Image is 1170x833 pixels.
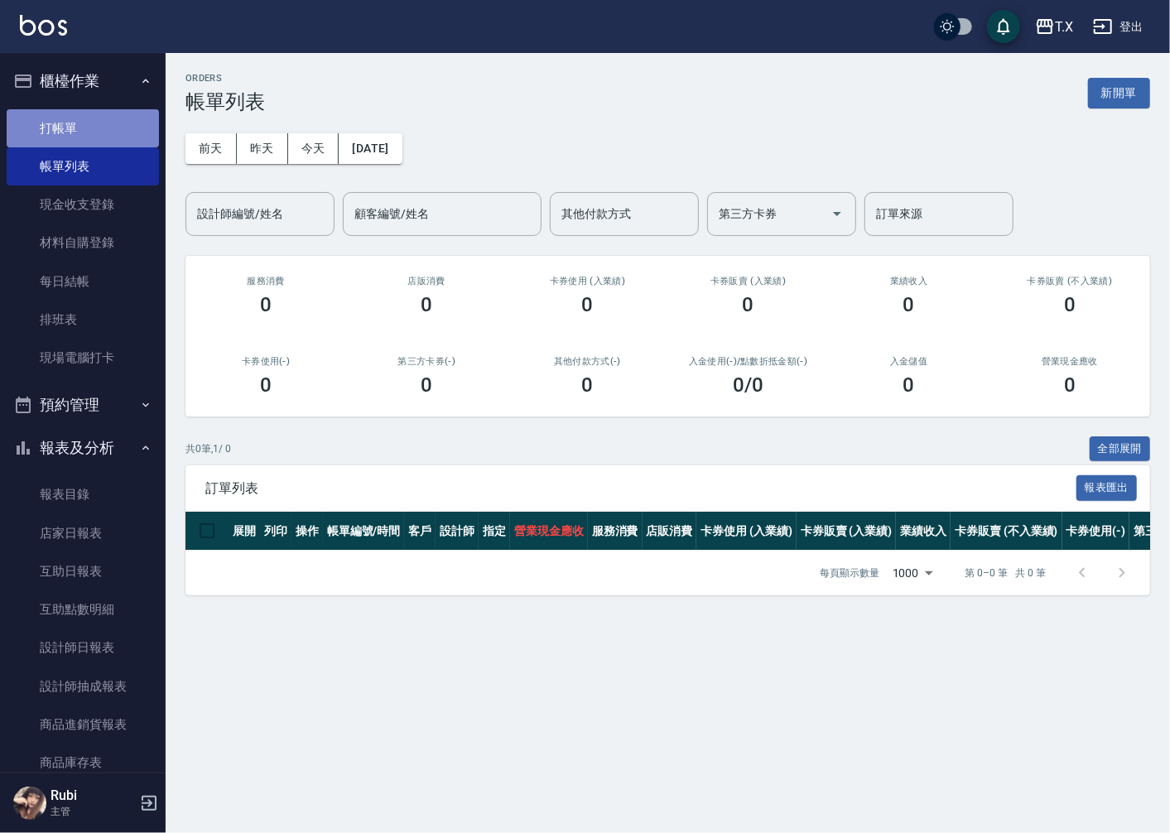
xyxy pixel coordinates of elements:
h2: 業績收入 [849,276,970,286]
button: 今天 [288,133,339,164]
h2: 營業現金應收 [1009,356,1130,367]
a: 新開單 [1088,84,1150,100]
a: 排班表 [7,301,159,339]
h3: 0 [581,373,593,397]
button: 櫃檯作業 [7,60,159,103]
th: 卡券使用 (入業績) [696,512,797,551]
p: 每頁顯示數量 [820,566,879,580]
h3: 0 [421,293,432,316]
th: 業績收入 [896,512,951,551]
h3: 帳單列表 [185,90,265,113]
th: 服務消費 [588,512,643,551]
th: 展開 [229,512,260,551]
h3: 0 [1064,373,1076,397]
h3: 0 /0 [733,373,763,397]
button: 前天 [185,133,237,164]
p: 第 0–0 筆 共 0 筆 [965,566,1046,580]
button: [DATE] [339,133,402,164]
th: 卡券販賣 (入業績) [797,512,897,551]
a: 現場電腦打卡 [7,339,159,377]
h2: 卡券販賣 (不入業績) [1009,276,1130,286]
button: 全部展開 [1090,436,1151,462]
a: 商品進銷貨報表 [7,705,159,744]
button: 報表匯出 [1076,475,1138,501]
h2: 入金儲值 [849,356,970,367]
a: 店家日報表 [7,514,159,552]
button: 報表及分析 [7,426,159,469]
img: Person [13,787,46,820]
button: 新開單 [1088,78,1150,108]
th: 卡券使用(-) [1062,512,1130,551]
button: save [987,10,1020,43]
a: 設計師抽成報表 [7,667,159,705]
h3: 0 [903,293,915,316]
th: 設計師 [436,512,479,551]
h3: 0 [260,373,272,397]
button: 登出 [1086,12,1150,42]
button: 昨天 [237,133,288,164]
p: 主管 [51,804,135,819]
img: Logo [20,15,67,36]
th: 操作 [291,512,323,551]
h2: 卡券使用(-) [205,356,326,367]
button: T.X [1028,10,1080,44]
a: 設計師日報表 [7,628,159,667]
h2: 入金使用(-) /點數折抵金額(-) [687,356,808,367]
h3: 0 [903,373,915,397]
a: 每日結帳 [7,262,159,301]
th: 店販消費 [643,512,697,551]
h3: 0 [581,293,593,316]
span: 訂單列表 [205,480,1076,497]
h2: 卡券販賣 (入業績) [687,276,808,286]
h2: 店販消費 [366,276,487,286]
a: 報表匯出 [1076,479,1138,495]
h3: 0 [260,293,272,316]
a: 商品庫存表 [7,744,159,782]
a: 報表目錄 [7,475,159,513]
a: 帳單列表 [7,147,159,185]
button: Open [824,200,850,227]
div: 1000 [886,551,939,595]
a: 材料自購登錄 [7,224,159,262]
a: 打帳單 [7,109,159,147]
h2: 卡券使用 (入業績) [527,276,648,286]
h3: 服務消費 [205,276,326,286]
h3: 0 [1064,293,1076,316]
div: T.X [1055,17,1073,37]
button: 預約管理 [7,383,159,426]
th: 指定 [479,512,510,551]
th: 帳單編號/時間 [323,512,405,551]
th: 客戶 [404,512,436,551]
h2: ORDERS [185,73,265,84]
h5: Rubi [51,787,135,804]
a: 互助點數明細 [7,590,159,628]
p: 共 0 筆, 1 / 0 [185,441,231,456]
th: 營業現金應收 [510,512,588,551]
h2: 其他付款方式(-) [527,356,648,367]
a: 互助日報表 [7,552,159,590]
h3: 0 [743,293,754,316]
h2: 第三方卡券(-) [366,356,487,367]
th: 列印 [260,512,291,551]
a: 現金收支登錄 [7,185,159,224]
h3: 0 [421,373,432,397]
th: 卡券販賣 (不入業績) [951,512,1062,551]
